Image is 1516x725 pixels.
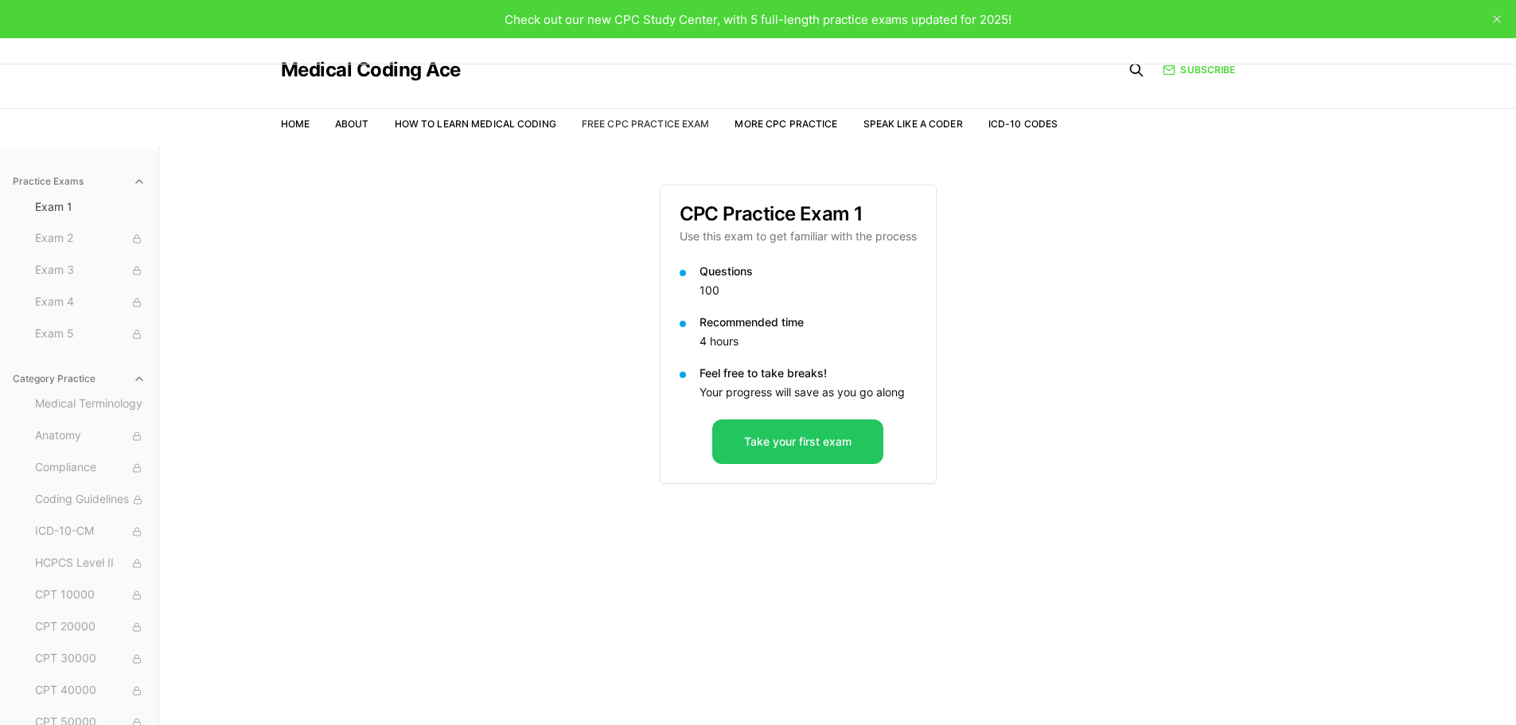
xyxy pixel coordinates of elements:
span: CPT 20000 [35,618,146,636]
button: Coding Guidelines [29,487,152,513]
a: Subscribe [1163,63,1235,77]
p: Feel free to take breaks! [700,365,917,381]
a: How to Learn Medical Coding [395,118,556,130]
button: Exam 1 [29,194,152,220]
button: CPT 30000 [29,646,152,672]
button: Category Practice [6,366,152,392]
a: Medical Coding Ace [281,60,461,80]
span: Exam 4 [35,294,146,311]
span: CPT 10000 [35,587,146,604]
p: Use this exam to get familiar with the process [680,228,917,244]
span: Check out our new CPC Study Center, with 5 full-length practice exams updated for 2025! [505,12,1011,27]
p: Your progress will save as you go along [700,384,917,400]
span: CPT 40000 [35,682,146,700]
span: HCPCS Level II [35,555,146,572]
span: Coding Guidelines [35,491,146,509]
button: Take your first exam [712,419,883,464]
button: Anatomy [29,423,152,449]
span: Exam 5 [35,325,146,343]
span: Anatomy [35,427,146,445]
span: Compliance [35,459,146,477]
h3: CPC Practice Exam 1 [680,205,917,224]
span: ICD-10-CM [35,523,146,540]
a: About [335,118,369,130]
button: Exam 4 [29,290,152,315]
a: Home [281,118,310,130]
span: Exam 2 [35,230,146,248]
button: Practice Exams [6,169,152,194]
button: Compliance [29,455,152,481]
p: Recommended time [700,314,917,330]
span: CPT 30000 [35,650,146,668]
p: 4 hours [700,333,917,349]
button: close [1484,6,1510,32]
p: Questions [700,263,917,279]
button: CPT 20000 [29,614,152,640]
button: Exam 5 [29,322,152,347]
button: Medical Terminology [29,392,152,417]
a: ICD-10 Codes [988,118,1058,130]
span: Exam 1 [35,199,146,215]
button: CPT 10000 [29,583,152,608]
span: Exam 3 [35,262,146,279]
a: Free CPC Practice Exam [582,118,710,130]
button: ICD-10-CM [29,519,152,544]
button: Exam 2 [29,226,152,251]
a: Speak Like a Coder [863,118,963,130]
p: 100 [700,283,917,298]
button: CPT 40000 [29,678,152,704]
a: More CPC Practice [735,118,837,130]
button: HCPCS Level II [29,551,152,576]
button: Exam 3 [29,258,152,283]
span: Medical Terminology [35,396,146,413]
